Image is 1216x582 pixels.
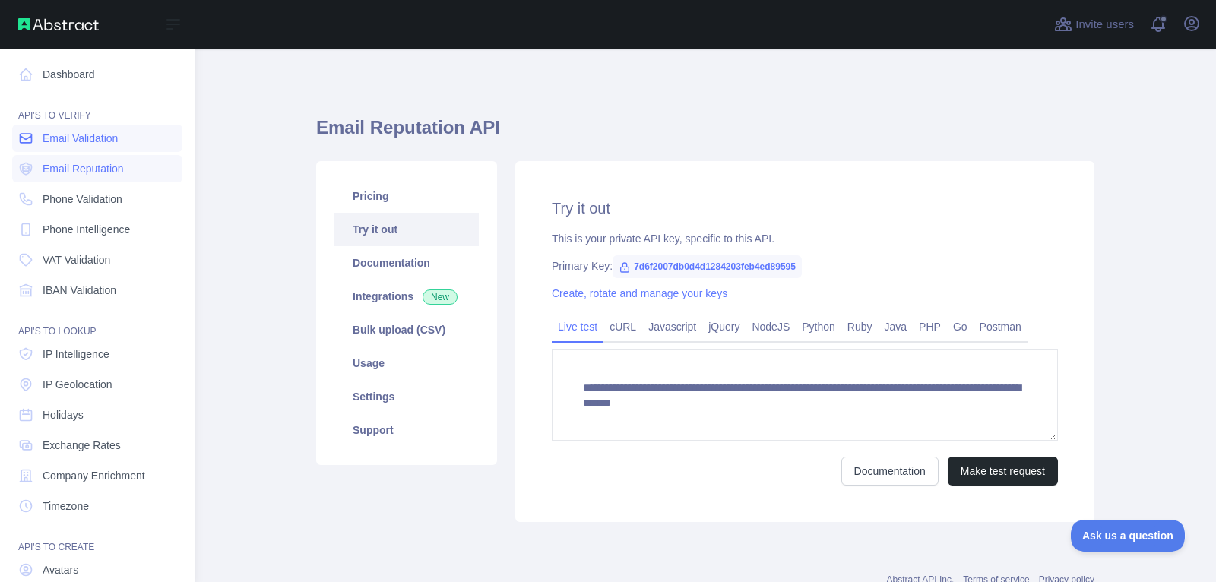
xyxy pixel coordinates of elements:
[43,161,124,176] span: Email Reputation
[552,315,603,339] a: Live test
[12,462,182,489] a: Company Enrichment
[43,346,109,362] span: IP Intelligence
[43,222,130,237] span: Phone Intelligence
[12,61,182,88] a: Dashboard
[12,91,182,122] div: API'S TO VERIFY
[43,191,122,207] span: Phone Validation
[974,315,1028,339] a: Postman
[334,213,479,246] a: Try it out
[334,179,479,213] a: Pricing
[43,131,118,146] span: Email Validation
[12,492,182,520] a: Timezone
[12,307,182,337] div: API'S TO LOOKUP
[12,185,182,213] a: Phone Validation
[552,231,1058,246] div: This is your private API key, specific to this API.
[12,277,182,304] a: IBAN Validation
[43,377,112,392] span: IP Geolocation
[43,562,78,577] span: Avatars
[642,315,702,339] a: Javascript
[613,255,802,278] span: 7d6f2007db0d4d1284203feb4ed89595
[12,155,182,182] a: Email Reputation
[948,457,1058,486] button: Make test request
[12,432,182,459] a: Exchange Rates
[1051,12,1137,36] button: Invite users
[316,115,1094,152] h1: Email Reputation API
[841,315,879,339] a: Ruby
[334,413,479,447] a: Support
[43,438,121,453] span: Exchange Rates
[43,252,110,267] span: VAT Validation
[43,468,145,483] span: Company Enrichment
[43,283,116,298] span: IBAN Validation
[334,313,479,346] a: Bulk upload (CSV)
[12,371,182,398] a: IP Geolocation
[552,258,1058,274] div: Primary Key:
[913,315,947,339] a: PHP
[12,125,182,152] a: Email Validation
[12,216,182,243] a: Phone Intelligence
[334,280,479,313] a: Integrations New
[879,315,914,339] a: Java
[334,246,479,280] a: Documentation
[1075,16,1134,33] span: Invite users
[12,340,182,368] a: IP Intelligence
[1071,520,1186,552] iframe: Toggle Customer Support
[423,289,458,305] span: New
[841,457,939,486] a: Documentation
[702,315,746,339] a: jQuery
[12,523,182,553] div: API'S TO CREATE
[603,315,642,339] a: cURL
[746,315,796,339] a: NodeJS
[947,315,974,339] a: Go
[334,380,479,413] a: Settings
[552,287,727,299] a: Create, rotate and manage your keys
[43,407,84,422] span: Holidays
[334,346,479,380] a: Usage
[552,198,1058,219] h2: Try it out
[12,246,182,274] a: VAT Validation
[796,315,841,339] a: Python
[12,401,182,429] a: Holidays
[43,498,89,514] span: Timezone
[18,18,99,30] img: Abstract API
